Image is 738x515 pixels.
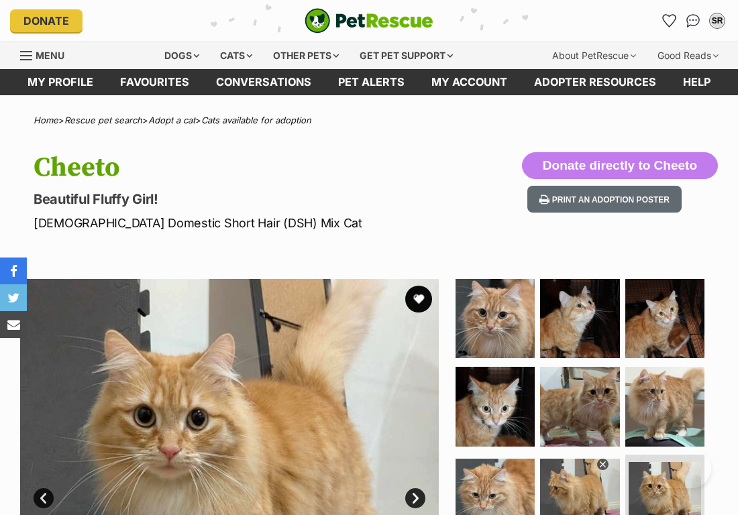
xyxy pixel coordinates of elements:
[540,279,620,359] img: Photo of Cheeto
[20,42,74,66] a: Menu
[640,448,711,488] iframe: Help Scout Beacon - Open
[264,42,348,69] div: Other pets
[625,279,705,359] img: Photo of Cheeto
[418,69,521,95] a: My account
[405,286,432,312] button: favourite
[305,8,433,34] a: PetRescue
[710,14,724,27] div: SR
[34,190,452,209] p: Beautiful Fluffy Girl!
[64,115,142,125] a: Rescue pet search
[658,10,728,32] ul: Account quick links
[36,50,64,61] span: Menu
[625,367,705,447] img: Photo of Cheeto
[543,42,645,69] div: About PetRescue
[34,152,452,183] h1: Cheeto
[203,69,325,95] a: conversations
[325,69,418,95] a: Pet alerts
[14,69,107,95] a: My profile
[155,42,209,69] div: Dogs
[658,10,680,32] a: Favourites
[522,152,718,179] button: Donate directly to Cheeto
[34,214,452,232] p: [DEMOGRAPHIC_DATA] Domestic Short Hair (DSH) Mix Cat
[682,10,704,32] a: Conversations
[211,42,262,69] div: Cats
[456,367,535,447] img: Photo of Cheeto
[107,69,203,95] a: Favourites
[648,42,728,69] div: Good Reads
[34,115,58,125] a: Home
[706,10,728,32] button: My account
[521,69,670,95] a: Adopter resources
[527,186,682,213] button: Print an adoption poster
[456,279,535,359] img: Photo of Cheeto
[350,42,462,69] div: Get pet support
[10,9,83,32] a: Donate
[34,488,54,508] a: Prev
[670,69,724,95] a: Help
[540,367,620,447] img: Photo of Cheeto
[148,115,195,125] a: Adopt a cat
[305,8,433,34] img: logo-cat-932fe2b9b8326f06289b0f2fb663e598f794de774fb13d1741a6617ecf9a85b4.svg
[201,115,311,125] a: Cats available for adoption
[686,14,700,27] img: chat-41dd97257d64d25036548639549fe6c8038ab92f7586957e7f3b1b290dea8141.svg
